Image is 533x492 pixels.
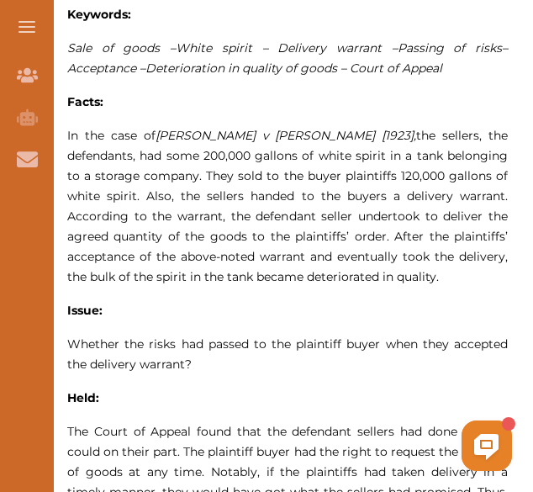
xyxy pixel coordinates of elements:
span: – Court of Appeal [340,61,442,76]
span: Whether the risks had passed to the plaintiff buyer when they accepted the delivery warrant? [67,336,508,372]
em: , [156,128,417,143]
strong: Issue: [67,303,103,318]
span: Passing of risks [398,40,502,56]
span: – Delivery warrant – [262,40,398,56]
span: Deterioration in quality of goods [145,61,337,76]
strong: Facts: [67,94,103,109]
strong: Held: [67,390,99,405]
span: White spirit [176,40,252,56]
span: [PERSON_NAME] v [PERSON_NAME] [1923] [156,128,414,143]
span: Sale of goods – [67,40,176,56]
strong: Keywords: [67,7,131,22]
iframe: HelpCrunch [129,416,516,475]
span: In the case of the sellers, the defendants, had some 200,000 gallons of white spirit in a tank be... [67,128,508,284]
